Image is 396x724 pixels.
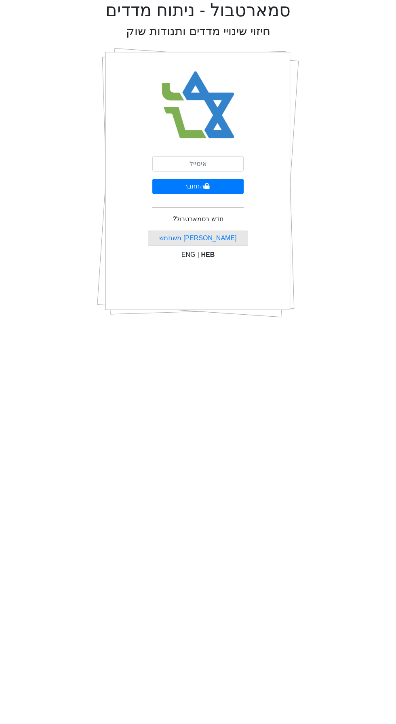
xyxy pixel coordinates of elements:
p: חדש בסמארטבול? [173,214,223,224]
input: אימייל [152,156,244,171]
span: | [197,251,199,258]
img: Smart Bull [154,61,242,150]
button: [PERSON_NAME] משתמש [148,231,249,246]
span: ENG [181,251,196,258]
span: HEB [201,251,215,258]
a: [PERSON_NAME] משתמש [159,235,236,241]
button: התחבר [152,179,244,194]
h2: חיזוי שינויי מדדים ותנודות שוק [126,24,270,38]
